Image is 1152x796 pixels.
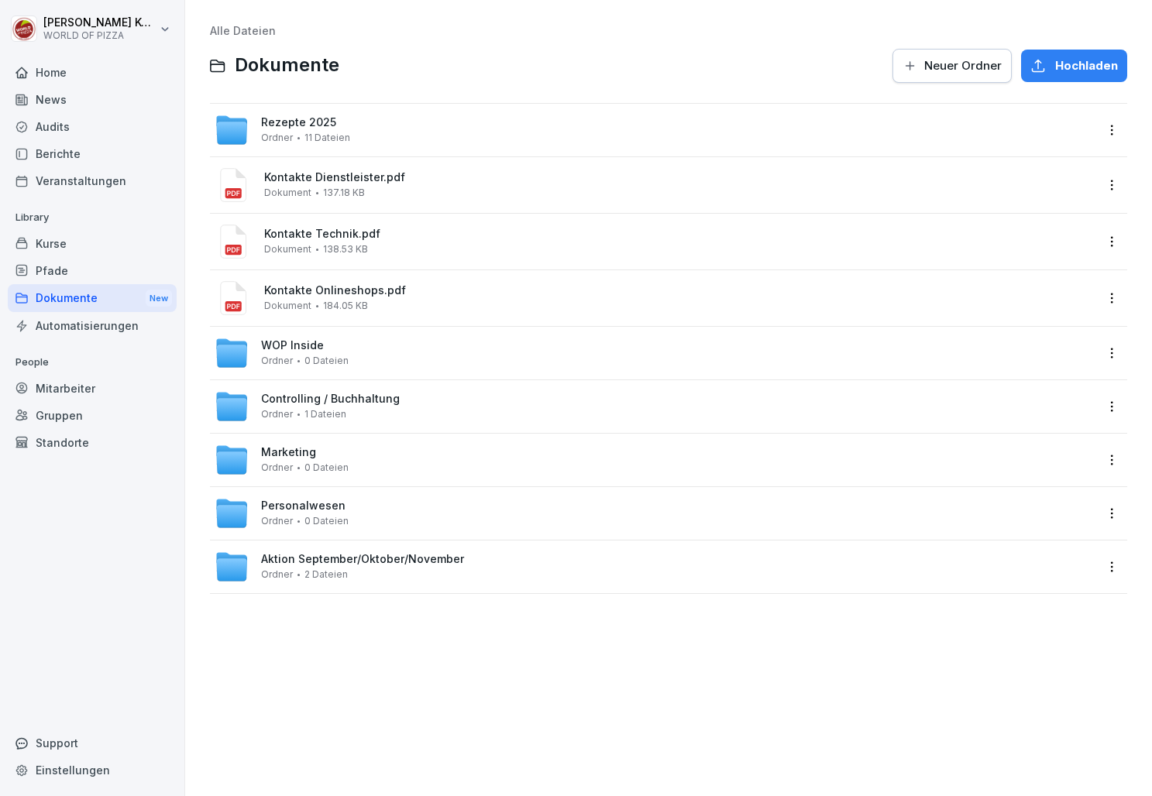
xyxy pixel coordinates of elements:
a: Home [8,59,177,86]
a: Berichte [8,140,177,167]
span: 0 Dateien [304,355,349,366]
p: WORLD OF PIZZA [43,30,156,41]
span: Rezepte 2025 [261,116,336,129]
span: Ordner [261,462,293,473]
span: 2 Dateien [304,569,348,580]
span: Dokument [264,300,311,311]
a: Audits [8,113,177,140]
a: News [8,86,177,113]
p: Library [8,205,177,230]
span: WOP Inside [261,339,324,352]
span: 0 Dateien [304,462,349,473]
span: Dokument [264,187,311,198]
span: Ordner [261,355,293,366]
a: DokumenteNew [8,284,177,313]
span: Dokumente [235,54,339,77]
span: 137.18 KB [323,187,365,198]
a: Einstellungen [8,757,177,784]
span: Personalwesen [261,499,346,513]
a: Standorte [8,429,177,456]
a: Controlling / BuchhaltungOrdner1 Dateien [215,389,1095,424]
span: Marketing [261,446,316,459]
span: 1 Dateien [304,409,346,420]
span: Ordner [261,569,293,580]
span: Aktion September/Oktober/November [261,553,464,566]
span: 138.53 KB [323,244,368,255]
a: Veranstaltungen [8,167,177,194]
a: Automatisierungen [8,312,177,339]
span: Kontakte Onlineshops.pdf [264,284,1095,297]
span: Kontakte Technik.pdf [264,228,1095,241]
a: Alle Dateien [210,24,276,37]
span: Dokument [264,244,311,255]
span: Controlling / Buchhaltung [261,393,400,406]
span: Neuer Ordner [924,57,1002,74]
span: Kontakte Dienstleister.pdf [264,171,1095,184]
button: Hochladen [1021,50,1127,82]
span: 0 Dateien [304,516,349,527]
p: People [8,350,177,375]
a: Rezepte 2025Ordner11 Dateien [215,113,1095,147]
a: PersonalwesenOrdner0 Dateien [215,496,1095,530]
span: Hochladen [1055,57,1118,74]
span: Ordner [261,132,293,143]
a: Kurse [8,230,177,257]
div: New [146,290,172,307]
span: 184.05 KB [323,300,368,311]
span: 11 Dateien [304,132,350,143]
p: [PERSON_NAME] Kegzde [43,16,156,29]
span: Ordner [261,409,293,420]
span: Ordner [261,516,293,527]
a: Pfade [8,257,177,284]
div: Dokumente [8,284,177,313]
a: Gruppen [8,402,177,429]
a: Mitarbeiter [8,375,177,402]
a: WOP InsideOrdner0 Dateien [215,336,1095,370]
div: Support [8,729,177,757]
button: Neuer Ordner [892,49,1012,83]
a: MarketingOrdner0 Dateien [215,443,1095,477]
a: Aktion September/Oktober/NovemberOrdner2 Dateien [215,550,1095,584]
